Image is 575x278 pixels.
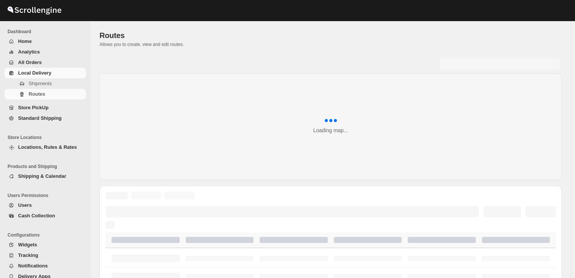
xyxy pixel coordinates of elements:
[8,163,87,170] span: Products and Shipping
[5,261,86,271] button: Notifications
[8,29,87,35] span: Dashboard
[18,115,62,121] span: Standard Shipping
[18,252,38,258] span: Tracking
[18,242,37,247] span: Widgets
[5,171,86,182] button: Shipping & Calendar
[99,41,562,47] p: Allows you to create, view and edit routes.
[5,36,86,47] button: Home
[5,240,86,250] button: Widgets
[29,91,45,97] span: Routes
[5,211,86,221] button: Cash Collection
[5,250,86,261] button: Tracking
[99,31,125,40] span: Routes
[18,202,32,208] span: Users
[18,144,77,150] span: Locations, Rules & Rates
[18,49,40,55] span: Analytics
[313,127,348,134] div: Loading map...
[18,60,42,65] span: All Orders
[18,173,66,179] span: Shipping & Calendar
[5,142,86,153] button: Locations, Rules & Rates
[18,70,51,76] span: Local Delivery
[5,89,86,99] button: Routes
[18,105,49,110] span: Store PickUp
[8,232,87,238] span: Configurations
[5,78,86,89] button: Shipments
[8,192,87,199] span: Users Permissions
[18,38,32,44] span: Home
[5,47,86,57] button: Analytics
[18,213,55,218] span: Cash Collection
[5,200,86,211] button: Users
[5,57,86,68] button: All Orders
[29,81,52,86] span: Shipments
[18,263,48,269] span: Notifications
[8,134,87,141] span: Store Locations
